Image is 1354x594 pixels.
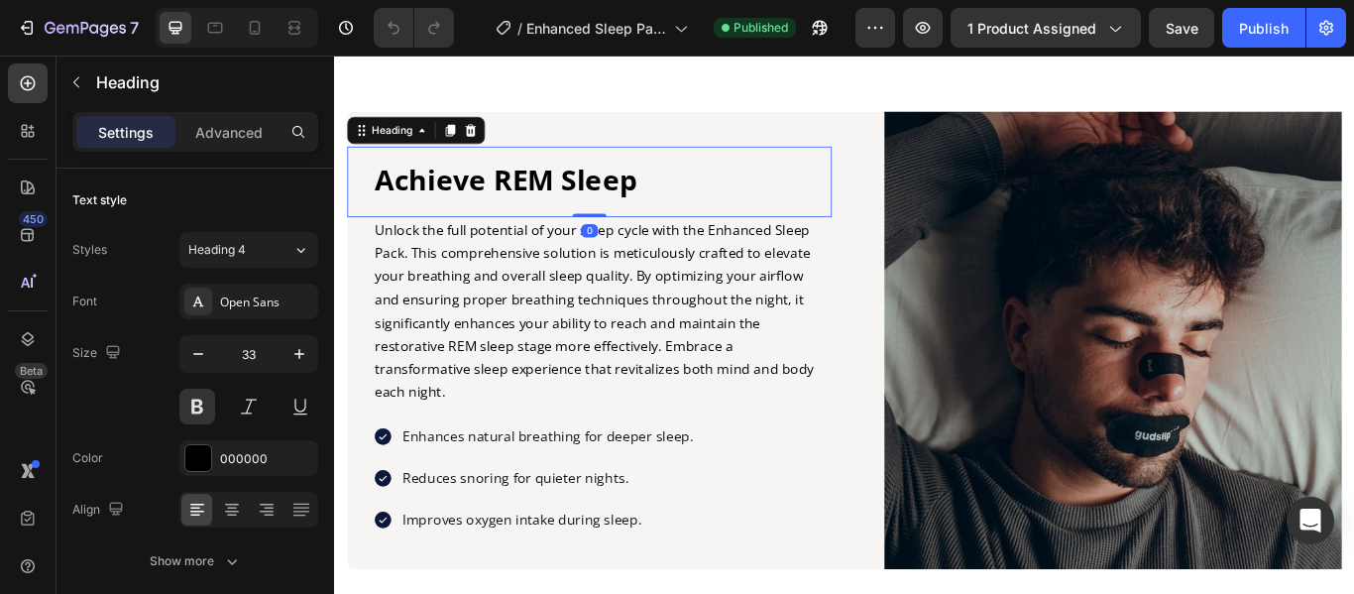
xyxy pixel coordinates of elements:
[72,449,103,467] div: Color
[98,122,154,143] p: Settings
[72,241,107,259] div: Styles
[220,294,313,311] div: Open Sans
[150,551,242,571] div: Show more
[951,8,1141,48] button: 1 product assigned
[195,122,263,143] p: Advanced
[1239,18,1289,39] div: Publish
[1222,8,1305,48] button: Publish
[374,8,454,48] div: Undo/Redo
[220,450,313,468] div: 000000
[1166,20,1198,37] span: Save
[188,241,246,259] span: Heading 4
[15,363,48,379] div: Beta
[526,18,666,39] span: Enhanced Sleep Pack V2
[130,16,139,40] p: 7
[8,8,148,48] button: 7
[72,191,127,209] div: Text style
[179,232,318,268] button: Heading 4
[96,70,310,94] p: Heading
[517,18,522,39] span: /
[79,529,418,555] p: Improves oxygen intake during sleep.
[72,543,318,579] button: Show more
[967,18,1096,39] span: 1 product assigned
[1149,8,1214,48] button: Save
[72,293,97,310] div: Font
[334,56,1354,594] iframe: Design area
[733,19,788,37] span: Published
[72,340,125,367] div: Size
[19,211,48,227] div: 450
[1287,497,1334,544] div: Open Intercom Messenger
[72,497,128,524] div: Align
